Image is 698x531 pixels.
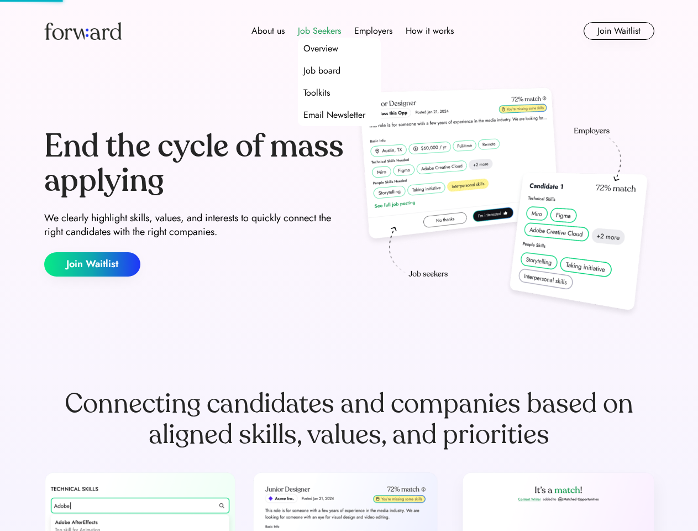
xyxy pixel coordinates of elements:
[303,108,365,122] div: Email Newsletter
[44,22,122,40] img: Forward logo
[44,252,140,277] button: Join Waitlist
[251,24,285,38] div: About us
[354,84,654,322] img: hero-image.png
[406,24,454,38] div: How it works
[44,129,345,197] div: End the cycle of mass applying
[44,211,345,239] div: We clearly highlight skills, values, and interests to quickly connect the right candidates with t...
[44,388,654,450] div: Connecting candidates and companies based on aligned skills, values, and priorities
[298,24,341,38] div: Job Seekers
[584,22,654,40] button: Join Waitlist
[303,64,340,77] div: Job board
[303,86,330,100] div: Toolkits
[354,24,392,38] div: Employers
[303,42,338,55] div: Overview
